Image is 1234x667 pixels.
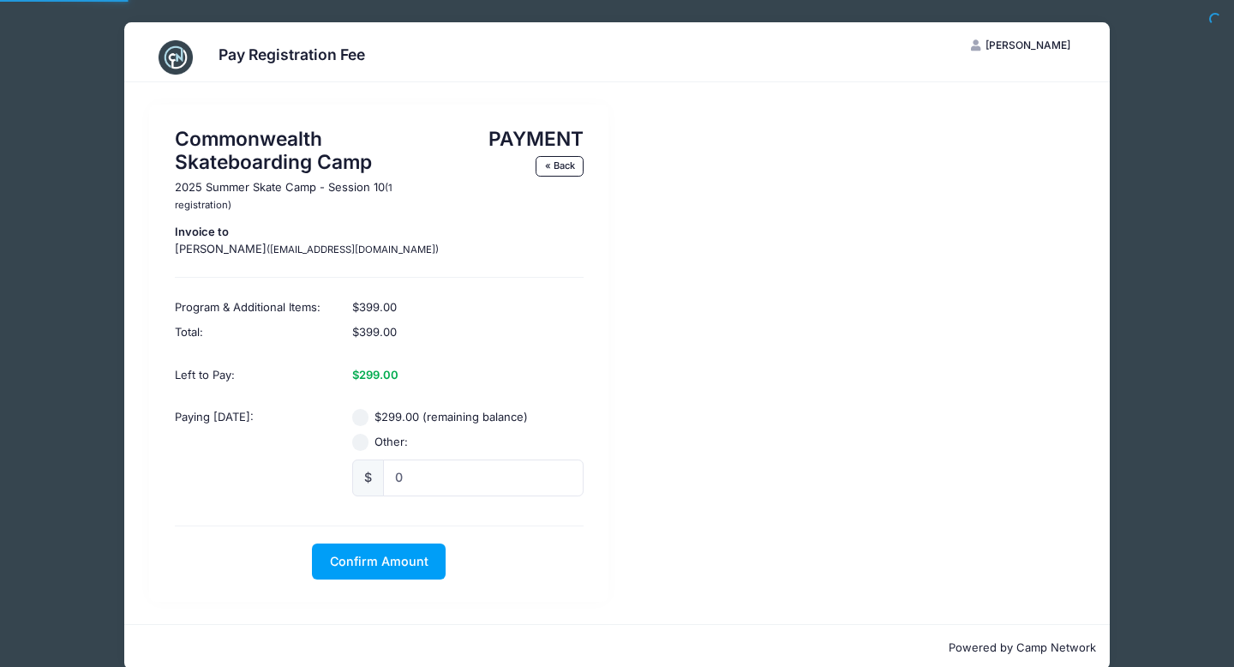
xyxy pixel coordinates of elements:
[175,225,229,238] strong: Invoice to
[985,39,1070,51] span: [PERSON_NAME]
[267,243,439,255] small: ([EMAIL_ADDRESS][DOMAIN_NAME])
[219,45,365,63] h3: Pay Registration Fee
[352,368,398,382] strong: $299.00
[956,31,1085,60] button: [PERSON_NAME]
[374,409,528,426] label: $299.00 (remaining balance)
[344,320,592,354] div: $399.00
[175,224,442,257] p: [PERSON_NAME]
[166,320,344,354] div: Total:
[138,640,1096,657] p: Powered by Camp Network
[159,40,193,75] img: CampNetwork
[175,179,442,213] p: 2025 Summer Skate Camp - Session 10
[166,354,344,397] div: Left to Pay:
[330,554,428,568] span: Confirm Amount
[312,544,446,580] button: Confirm Amount
[458,127,584,150] h1: PAYMENT
[175,127,372,173] b: Commonwealth Skateboarding Camp
[352,460,384,496] div: $
[344,286,592,321] div: $399.00
[175,182,392,211] small: (1 registration)
[536,156,584,177] a: « Back
[166,396,344,508] div: Paying [DATE]:
[166,286,344,321] div: Program & Additional Items:
[374,434,408,451] label: Other:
